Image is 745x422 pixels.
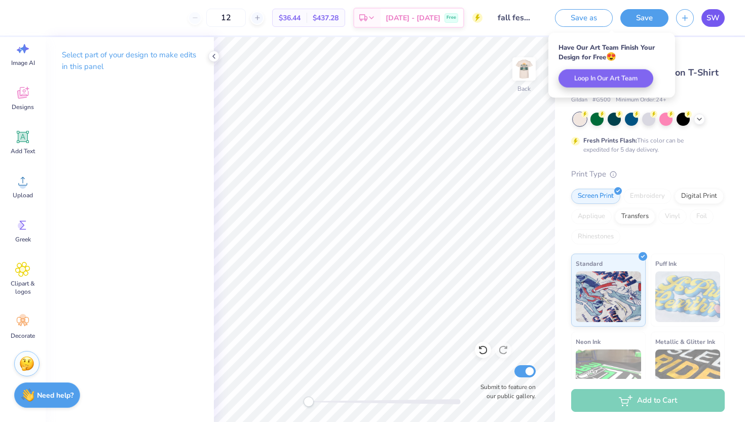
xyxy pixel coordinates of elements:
[571,168,725,180] div: Print Type
[206,9,246,27] input: – –
[606,51,616,62] span: 😍
[615,209,655,224] div: Transfers
[623,189,672,204] div: Embroidery
[571,189,620,204] div: Screen Print
[706,12,720,24] span: SW
[304,397,314,407] div: Accessibility label
[583,136,708,154] div: This color can be expedited for 5 day delivery.
[517,84,531,93] div: Back
[490,8,540,28] input: Untitled Design
[571,209,612,224] div: Applique
[386,13,440,23] span: [DATE] - [DATE]
[558,69,653,88] button: Loop In Our Art Team
[13,191,33,199] span: Upload
[558,43,665,62] div: Have Our Art Team Finish Your Design for Free
[576,349,641,400] img: Neon Ink
[655,271,721,322] img: Puff Ink
[313,13,339,23] span: $437.28
[514,59,534,79] img: Back
[12,103,34,111] span: Designs
[11,147,35,155] span: Add Text
[658,209,687,224] div: Vinyl
[571,229,620,244] div: Rhinestones
[655,258,677,269] span: Puff Ink
[279,13,301,23] span: $36.44
[675,189,724,204] div: Digital Print
[15,235,31,243] span: Greek
[475,382,536,401] label: Submit to feature on our public gallery.
[555,9,613,27] button: Save as
[583,136,637,145] strong: Fresh Prints Flash:
[62,49,198,73] p: Select part of your design to make edits in this panel
[576,336,601,347] span: Neon Ink
[655,336,715,347] span: Metallic & Glitter Ink
[690,209,714,224] div: Foil
[620,9,668,27] button: Save
[576,271,641,322] img: Standard
[11,59,35,67] span: Image AI
[655,349,721,400] img: Metallic & Glitter Ink
[37,391,73,400] strong: Need help?
[576,258,603,269] span: Standard
[6,279,40,296] span: Clipart & logos
[701,9,725,27] a: SW
[446,14,456,21] span: Free
[11,332,35,340] span: Decorate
